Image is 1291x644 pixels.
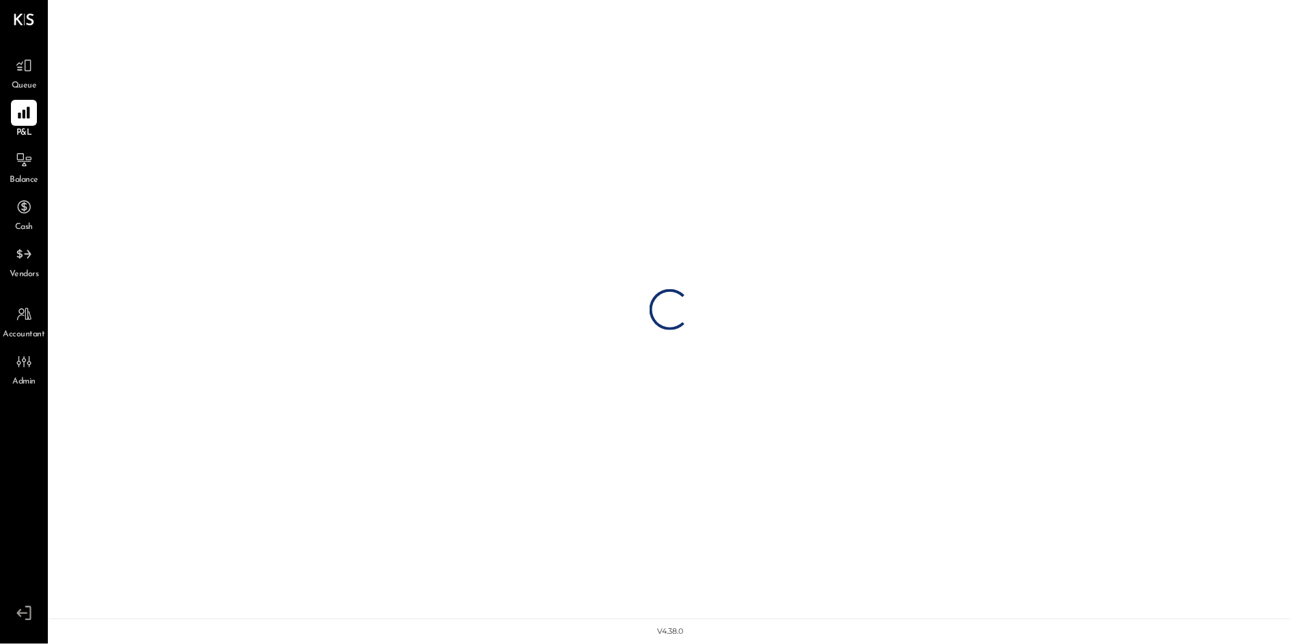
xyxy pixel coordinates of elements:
[3,329,45,341] span: Accountant
[10,269,39,281] span: Vendors
[1,301,47,341] a: Accountant
[1,241,47,281] a: Vendors
[1,147,47,187] a: Balance
[657,626,683,637] div: v 4.38.0
[1,53,47,92] a: Queue
[1,194,47,234] a: Cash
[10,174,38,187] span: Balance
[1,349,47,388] a: Admin
[16,127,32,139] span: P&L
[12,376,36,388] span: Admin
[12,80,37,92] span: Queue
[15,222,33,234] span: Cash
[1,100,47,139] a: P&L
